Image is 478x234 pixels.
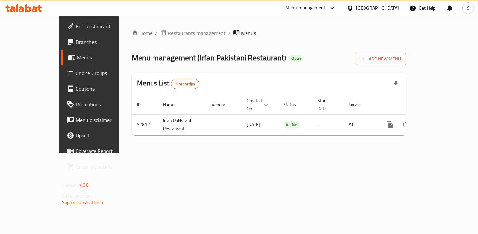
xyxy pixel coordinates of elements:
a: Choice Groups [61,65,139,81]
div: Menu-management [285,4,325,12]
span: Status [283,101,304,109]
a: Restaurants management [160,29,226,37]
a: Menus [61,50,139,65]
td: Irfan Pakistani Restaurant [158,114,206,135]
a: Grocery Checklist [61,159,139,175]
a: Edit Restaurant [61,19,139,34]
span: Edit Restaurant [76,22,133,30]
span: ID [137,101,149,109]
button: more [382,117,398,133]
a: Coupons [61,81,139,97]
a: Support.OpsPlatform [62,198,103,207]
a: Menu disclaimer [61,112,139,128]
span: Grocery Checklist [76,163,133,171]
span: Upsell [76,132,133,139]
a: Branches [61,34,139,50]
span: Branches [76,38,133,46]
span: [DATE] [247,120,260,129]
span: Open [289,56,304,61]
table: enhanced table [132,95,450,135]
span: Promotions [76,100,133,108]
th: Actions [377,95,450,115]
span: Menu disclaimer [76,116,133,124]
span: Restaurants management [168,29,226,37]
span: Menus [77,54,133,61]
span: S [467,5,470,12]
span: Menu management ( Irfan Pakistani Restaurant ) [132,50,286,65]
a: Coverage Report [61,143,139,159]
span: 1.0.0 [79,181,89,189]
span: Active [283,121,300,129]
td: All [343,114,377,135]
span: Choice Groups [76,69,133,77]
nav: breadcrumb [132,29,406,37]
h2: Menus List [137,78,199,89]
a: Promotions [61,97,139,112]
td: - [312,114,343,135]
div: Open [289,55,304,62]
span: Add New Menu [361,55,401,63]
span: Get support on: [62,192,92,200]
span: Coverage Report [76,147,133,155]
a: Upsell [61,128,139,143]
span: Created On [247,97,270,112]
span: Locale [349,101,369,109]
li: / [228,29,231,37]
button: Change Status [398,117,413,133]
td: 92812 [132,114,158,135]
div: Total records count [171,79,199,89]
li: / [155,29,157,37]
div: Export file [388,76,404,92]
span: 1 record(s) [171,81,199,87]
span: Coupons [76,85,133,93]
div: [GEOGRAPHIC_DATA] [356,5,399,12]
span: Menus [241,29,256,37]
span: Name [163,101,183,109]
span: Start Date [317,97,336,112]
span: Version: [62,181,78,189]
button: Add New Menu [356,53,406,65]
span: Vendor [212,101,234,109]
a: Home [132,29,153,37]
